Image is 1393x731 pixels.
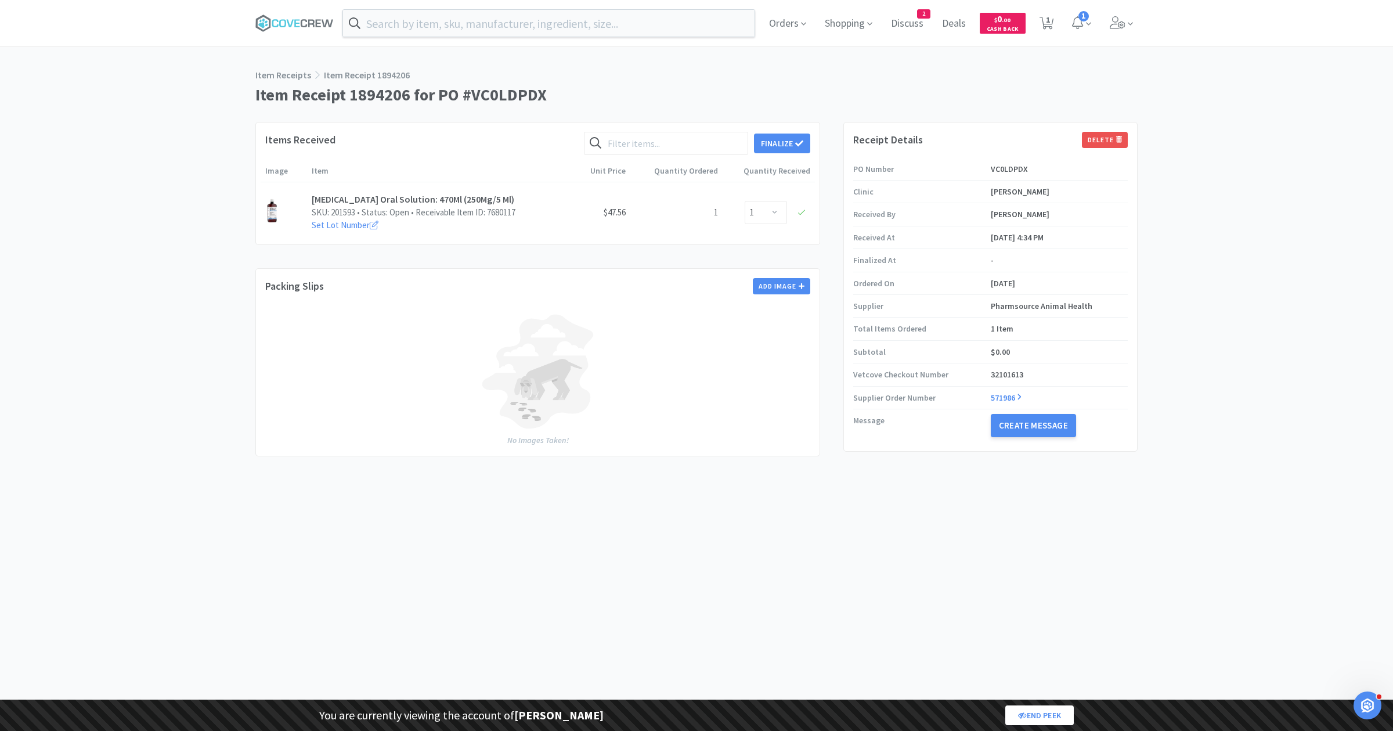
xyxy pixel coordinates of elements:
[853,391,990,404] div: Supplier Order Number
[265,278,753,295] h4: Packing Slips
[853,208,990,221] div: Received By
[1082,132,1128,148] button: Delete
[1002,16,1011,24] span: . 00
[918,10,930,18] span: 2
[991,300,1128,312] div: Pharmsource Animal Health
[853,185,990,198] div: Clinic
[991,345,1128,358] div: $0.00
[991,254,1128,267] div: -
[355,207,362,218] span: •
[853,368,990,381] div: Vetcove Checkout Number
[991,277,1128,290] div: [DATE]
[1354,692,1381,719] iframe: Intercom live chat
[343,10,755,37] input: Search by item, sku, manufacturer, ingredient, size...
[265,434,810,446] p: No Images Taken!
[853,322,990,335] div: Total Items Ordered
[987,26,1019,34] span: Cash Back
[1035,20,1059,30] a: 1
[319,706,604,725] p: You are currently viewing the account of
[853,345,990,358] div: Subtotal
[538,160,630,182] div: Unit Price
[991,414,1076,437] button: Create Message
[265,132,584,149] h4: Items Received
[409,207,416,218] span: •
[514,708,604,722] strong: [PERSON_NAME]
[994,13,1011,24] span: 0
[312,193,514,205] a: [MEDICAL_DATA] Oral Solution: 470Ml (250Mg/5 Ml)
[853,231,990,244] div: Received At
[753,278,810,294] button: Add Image
[853,300,990,312] div: Supplier
[255,69,311,81] a: Item Receipts
[991,322,1128,335] div: 1 Item
[480,314,596,430] img: blind-dog-light.png
[991,163,1128,175] div: VC0LDPDX
[991,185,1128,198] div: [PERSON_NAME]
[723,160,815,182] div: Quantity Received
[991,231,1128,244] div: [DATE] 4:34 PM
[853,414,990,427] div: Message
[1005,705,1074,725] a: End Peek
[886,19,928,29] a: Discuss2
[1078,11,1089,21] span: 1
[853,163,990,175] div: PO Number
[261,160,307,182] div: Image
[980,8,1026,39] a: $0.00Cash Back
[255,82,1138,108] h1: Item Receipt 1894206 for PO #VC0LDPDX
[312,219,378,231] a: Set Lot Number
[754,134,810,153] button: Finalize
[312,207,533,218] p: SKU: 201593 Status: Open Receivable Item ID: 7680117
[991,368,1128,381] div: 32101613
[991,208,1128,221] div: [PERSON_NAME]
[991,392,1022,403] a: 571986
[853,277,990,290] div: Ordered On
[265,199,279,223] img: 2fe18193299448b895dc8e144e27c70f_83955.jpeg
[994,16,997,24] span: $
[324,69,410,81] a: Item Receipt 1894206
[630,160,723,182] div: Quantity Ordered
[307,160,538,182] div: Item
[853,132,1081,149] h4: Receipt Details
[635,206,718,219] h6: 1
[543,206,626,219] h6: $47.56
[853,254,990,267] div: Finalized At
[584,132,748,155] input: Filter items...
[937,19,970,29] a: Deals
